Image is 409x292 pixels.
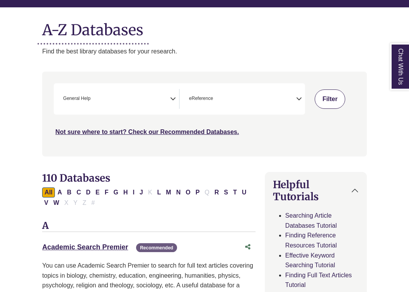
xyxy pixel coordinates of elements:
button: Filter Results B [65,187,74,198]
button: Filter Results E [93,187,102,198]
li: General Help [60,95,90,102]
textarea: Search [215,96,218,103]
a: Searching Article Databases Tutorial [285,212,337,229]
button: Filter Results V [42,198,51,208]
button: Filter Results G [111,187,121,198]
button: Filter Results L [155,187,164,198]
span: eReference [189,95,213,102]
textarea: Search [92,96,95,103]
button: All [42,187,55,198]
a: Effective Keyword Searching Tutorial [285,252,335,269]
button: Filter Results P [193,187,202,198]
button: Filter Results A [55,187,65,198]
span: 110 Databases [42,172,110,184]
h3: A [42,220,256,232]
a: Academic Search Premier [42,243,128,251]
button: Filter Results I [131,187,137,198]
button: Filter Results R [212,187,222,198]
span: Recommended [136,243,177,252]
button: Filter Results M [164,187,173,198]
a: Finding Full Text Articles Tutorial [285,272,352,289]
button: Filter Results H [121,187,130,198]
p: Find the best library databases for your research. [42,46,366,57]
button: Filter Results T [231,187,239,198]
button: Filter Results N [174,187,183,198]
h1: A-Z Databases [42,15,366,39]
li: eReference [186,95,213,102]
span: General Help [63,95,90,102]
nav: Search filters [42,72,366,156]
a: Not sure where to start? Check our Recommended Databases. [55,129,239,135]
button: Filter Results J [137,187,145,198]
button: Filter Results O [183,187,193,198]
button: Filter Results S [222,187,230,198]
div: Alpha-list to filter by first letter of database name [42,189,249,206]
button: Share this database [240,240,256,254]
a: Finding Reference Resources Tutorial [285,232,337,249]
button: Filter Results D [84,187,93,198]
button: Filter Results F [102,187,111,198]
button: Helpful Tutorials [265,172,366,209]
button: Filter Results U [240,187,249,198]
button: Filter Results W [51,198,61,208]
button: Filter Results C [74,187,84,198]
button: Submit for Search Results [315,89,345,109]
